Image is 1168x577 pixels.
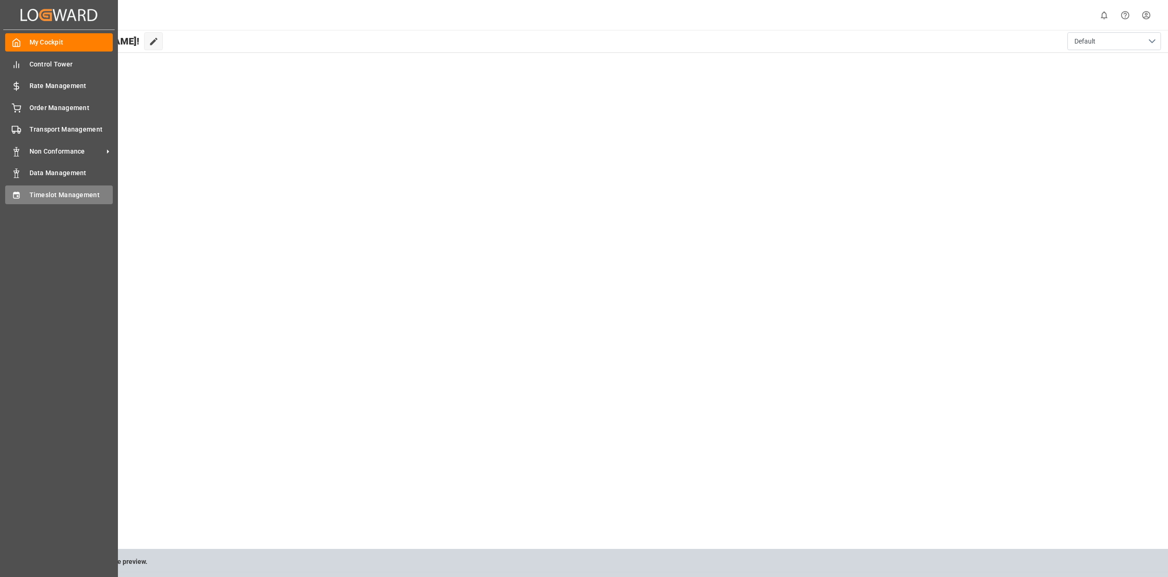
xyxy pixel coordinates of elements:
[1074,37,1095,46] span: Default
[29,190,113,200] span: Timeslot Management
[29,81,113,91] span: Rate Management
[1067,32,1161,50] button: open menu
[5,33,113,52] a: My Cockpit
[1094,5,1115,26] button: show 0 new notifications
[5,164,113,182] a: Data Management
[5,98,113,117] a: Order Management
[29,59,113,69] span: Control Tower
[1115,5,1136,26] button: Help Center
[5,120,113,139] a: Transport Management
[29,103,113,113] span: Order Management
[29,125,113,134] span: Transport Management
[29,168,113,178] span: Data Management
[5,77,113,95] a: Rate Management
[5,185,113,204] a: Timeslot Management
[29,147,103,156] span: Non Conformance
[29,37,113,47] span: My Cockpit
